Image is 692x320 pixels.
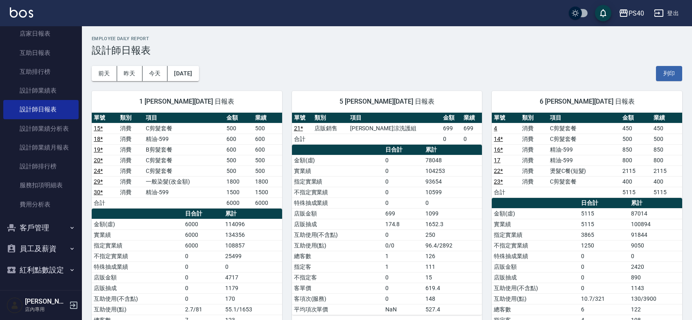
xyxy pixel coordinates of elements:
[92,272,183,283] td: 店販金額
[423,261,482,272] td: 111
[183,261,223,272] td: 0
[253,197,282,208] td: 6000
[492,240,579,251] td: 不指定實業績
[383,197,423,208] td: 0
[292,293,383,304] td: 客項次(服務)
[223,219,282,229] td: 114096
[615,5,647,22] button: PS40
[383,240,423,251] td: 0/0
[579,219,629,229] td: 5115
[548,176,621,187] td: C剪髮套餐
[620,144,651,155] td: 850
[520,134,548,144] td: 消費
[224,113,253,123] th: 金額
[579,208,629,219] td: 5115
[651,187,682,197] td: 5115
[520,155,548,166] td: 消費
[441,113,461,123] th: 金額
[423,166,482,176] td: 104253
[383,304,423,315] td: NaN
[3,259,79,281] button: 紅利點數設定
[651,113,682,123] th: 業績
[92,261,183,272] td: 特殊抽成業績
[223,240,282,251] td: 108857
[492,251,579,261] td: 特殊抽成業績
[224,197,253,208] td: 6000
[292,208,383,219] td: 店販金額
[118,166,144,176] td: 消費
[520,113,548,123] th: 類別
[142,66,168,81] button: 今天
[183,272,223,283] td: 0
[492,219,579,229] td: 實業績
[656,66,682,81] button: 列印
[183,251,223,261] td: 0
[620,166,651,176] td: 2115
[224,123,253,134] td: 500
[253,134,282,144] td: 600
[383,293,423,304] td: 0
[3,238,79,259] button: 員工及薪資
[423,176,482,187] td: 93654
[92,45,682,56] h3: 設計師日報表
[144,123,224,134] td: C剪髮套餐
[383,283,423,293] td: 0
[629,240,682,251] td: 9050
[629,261,682,272] td: 2420
[183,219,223,229] td: 6000
[292,283,383,293] td: 客單價
[223,283,282,293] td: 1179
[520,166,548,176] td: 消費
[253,166,282,176] td: 500
[118,144,144,155] td: 消費
[253,113,282,123] th: 業績
[224,166,253,176] td: 500
[423,304,482,315] td: 527.4
[292,176,383,187] td: 指定實業績
[292,145,482,315] table: a dense table
[423,293,482,304] td: 148
[92,283,183,293] td: 店販抽成
[183,240,223,251] td: 6000
[620,123,651,134] td: 450
[520,123,548,134] td: 消費
[118,134,144,144] td: 消費
[302,98,473,106] span: 5 [PERSON_NAME][DATE] 日報表
[223,272,282,283] td: 4717
[651,134,682,144] td: 500
[224,134,253,144] td: 600
[292,272,383,283] td: 不指定客
[548,166,621,176] td: 燙髮C餐(短髮)
[423,208,482,219] td: 1099
[144,134,224,144] td: 精油-599
[383,251,423,261] td: 1
[461,113,482,123] th: 業績
[183,304,223,315] td: 2.7/81
[292,155,383,166] td: 金額(虛)
[3,24,79,43] a: 店家日報表
[620,176,651,187] td: 400
[579,240,629,251] td: 1250
[651,166,682,176] td: 2115
[292,113,482,145] table: a dense table
[3,62,79,81] a: 互助排行榜
[651,6,682,21] button: 登出
[118,123,144,134] td: 消費
[492,261,579,272] td: 店販金額
[102,98,272,106] span: 1 [PERSON_NAME][DATE] 日報表
[92,219,183,229] td: 金額(虛)
[25,297,67,306] h5: [PERSON_NAME]
[423,187,482,197] td: 10599
[3,157,79,176] a: 設計師排行榜
[292,304,383,315] td: 平均項次單價
[292,187,383,197] td: 不指定實業績
[292,219,383,229] td: 店販抽成
[292,113,312,123] th: 單號
[629,272,682,283] td: 890
[383,272,423,283] td: 0
[441,123,461,134] td: 699
[423,283,482,293] td: 619.4
[651,123,682,134] td: 450
[92,293,183,304] td: 互助使用(不含點)
[651,155,682,166] td: 800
